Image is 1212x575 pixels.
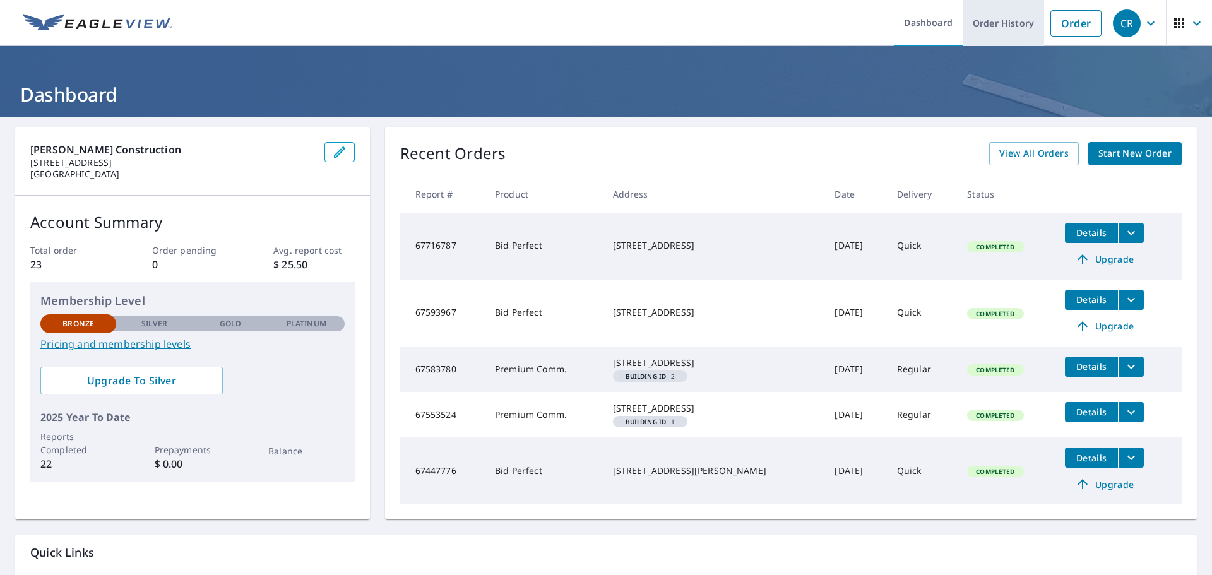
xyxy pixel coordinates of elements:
[1065,402,1118,422] button: detailsBtn-67553524
[40,292,345,309] p: Membership Level
[152,257,233,272] p: 0
[613,306,815,319] div: [STREET_ADDRESS]
[268,444,344,458] p: Balance
[40,367,223,394] a: Upgrade To Silver
[485,213,603,280] td: Bid Perfect
[1098,146,1172,162] span: Start New Order
[613,239,815,252] div: [STREET_ADDRESS]
[1072,406,1110,418] span: Details
[40,410,345,425] p: 2025 Year To Date
[273,257,354,272] p: $ 25.50
[485,175,603,213] th: Product
[1072,360,1110,372] span: Details
[273,244,354,257] p: Avg. report cost
[824,175,886,213] th: Date
[1065,249,1144,270] a: Upgrade
[1065,290,1118,310] button: detailsBtn-67593967
[999,146,1069,162] span: View All Orders
[1065,357,1118,377] button: detailsBtn-67583780
[485,280,603,347] td: Bid Perfect
[968,467,1022,476] span: Completed
[824,347,886,392] td: [DATE]
[1072,227,1110,239] span: Details
[824,392,886,437] td: [DATE]
[30,211,355,234] p: Account Summary
[1072,477,1136,492] span: Upgrade
[400,347,485,392] td: 67583780
[30,244,111,257] p: Total order
[485,347,603,392] td: Premium Comm.
[626,373,667,379] em: Building ID
[1113,9,1141,37] div: CR
[618,373,683,379] span: 2
[618,418,683,425] span: 1
[155,456,230,471] p: $ 0.00
[400,437,485,504] td: 67447776
[1118,448,1144,468] button: filesDropdownBtn-67447776
[23,14,172,33] img: EV Logo
[968,242,1022,251] span: Completed
[30,545,1182,560] p: Quick Links
[485,437,603,504] td: Bid Perfect
[1065,223,1118,243] button: detailsBtn-67716787
[887,392,957,437] td: Regular
[968,365,1022,374] span: Completed
[1118,357,1144,377] button: filesDropdownBtn-67583780
[400,175,485,213] th: Report #
[400,142,506,165] p: Recent Orders
[1072,293,1110,305] span: Details
[152,244,233,257] p: Order pending
[603,175,825,213] th: Address
[968,309,1022,318] span: Completed
[613,402,815,415] div: [STREET_ADDRESS]
[220,318,241,329] p: Gold
[287,318,326,329] p: Platinum
[1118,402,1144,422] button: filesDropdownBtn-67553524
[887,213,957,280] td: Quick
[400,392,485,437] td: 67553524
[30,169,314,180] p: [GEOGRAPHIC_DATA]
[15,81,1197,107] h1: Dashboard
[1072,452,1110,464] span: Details
[40,456,116,471] p: 22
[40,430,116,456] p: Reports Completed
[30,157,314,169] p: [STREET_ADDRESS]
[400,213,485,280] td: 67716787
[613,465,815,477] div: [STREET_ADDRESS][PERSON_NAME]
[613,357,815,369] div: [STREET_ADDRESS]
[824,437,886,504] td: [DATE]
[1072,319,1136,334] span: Upgrade
[887,437,957,504] td: Quick
[887,347,957,392] td: Regular
[887,175,957,213] th: Delivery
[400,280,485,347] td: 67593967
[968,411,1022,420] span: Completed
[1065,448,1118,468] button: detailsBtn-67447776
[1065,316,1144,336] a: Upgrade
[1065,474,1144,494] a: Upgrade
[887,280,957,347] td: Quick
[50,374,213,388] span: Upgrade To Silver
[30,142,314,157] p: [PERSON_NAME] construction
[141,318,168,329] p: Silver
[1050,10,1102,37] a: Order
[485,392,603,437] td: Premium Comm.
[1118,223,1144,243] button: filesDropdownBtn-67716787
[824,280,886,347] td: [DATE]
[1118,290,1144,310] button: filesDropdownBtn-67593967
[1072,252,1136,267] span: Upgrade
[62,318,94,329] p: Bronze
[40,336,345,352] a: Pricing and membership levels
[824,213,886,280] td: [DATE]
[989,142,1079,165] a: View All Orders
[1088,142,1182,165] a: Start New Order
[626,418,667,425] em: Building ID
[155,443,230,456] p: Prepayments
[30,257,111,272] p: 23
[957,175,1055,213] th: Status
